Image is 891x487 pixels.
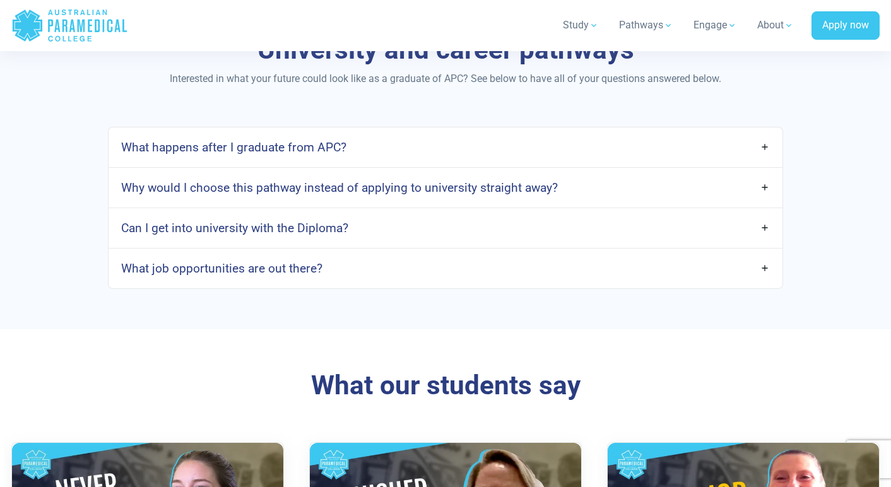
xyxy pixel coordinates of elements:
a: What job opportunities are out there? [109,254,782,283]
h4: What job opportunities are out there? [121,261,322,276]
h4: Why would I choose this pathway instead of applying to university straight away? [121,180,558,195]
a: What happens after I graduate from APC? [109,132,782,162]
a: Why would I choose this pathway instead of applying to university straight away? [109,173,782,202]
a: Can I get into university with the Diploma? [109,213,782,243]
a: Apply now [811,11,880,40]
a: Australian Paramedical College [11,5,128,46]
h3: What our students say [76,370,815,402]
a: Engage [686,8,745,43]
h4: Can I get into university with the Diploma? [121,221,348,235]
a: Pathways [611,8,681,43]
a: Study [555,8,606,43]
a: About [750,8,801,43]
h4: What happens after I graduate from APC? [121,140,346,155]
p: Interested in what your future could look like as a graduate of APC? See below to have all of you... [76,71,815,86]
